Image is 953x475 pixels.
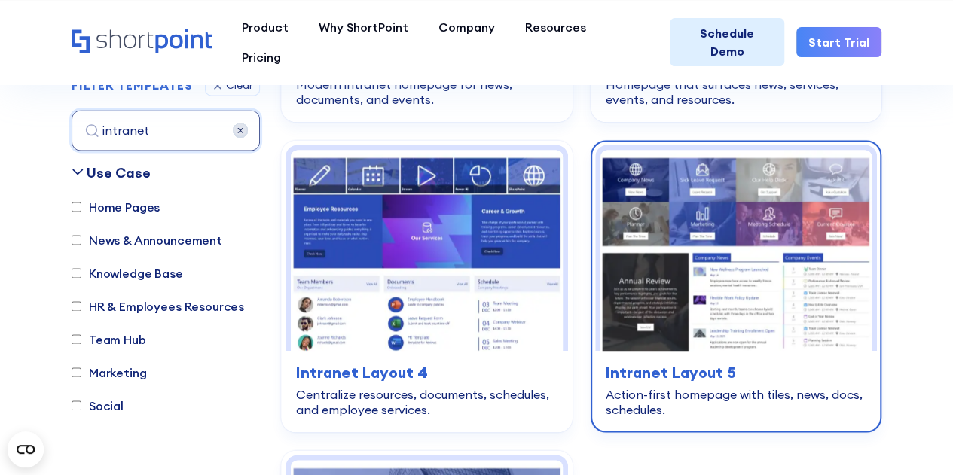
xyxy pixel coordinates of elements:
label: Knowledge Base [72,264,183,282]
input: Team Hub [72,335,81,345]
div: FILTER TEMPLATES [72,80,193,92]
input: Marketing [72,368,81,378]
div: Use Case [87,163,151,183]
a: Why ShortPoint [304,12,423,42]
label: Marketing [72,364,147,382]
input: HR & Employees Resources [72,302,81,312]
label: HR & Employees Resources [72,297,244,315]
input: search all templates [72,110,260,151]
div: Resources [525,18,586,36]
a: Intranet Layout 5 – SharePoint Page Template: Action-first homepage with tiles, news, docs, sched... [591,140,882,433]
input: Home Pages [72,202,81,212]
img: Intranet Layout 4 – Intranet Page Template: Centralize resources, documents, schedules, and emplo... [291,150,563,352]
div: Homepage that surfaces news, services, events, and resources. [606,77,867,107]
a: Intranet Layout 4 – Intranet Page Template: Centralize resources, documents, schedules, and emplo... [281,140,573,433]
h3: Intranet Layout 5 [606,361,867,384]
div: Pricing [242,48,281,66]
div: Modern intranet homepage for news, documents, and events. [296,77,557,107]
div: Action-first homepage with tiles, news, docs, schedules. [606,387,867,417]
label: News & Announcement [72,231,222,249]
div: Company [438,18,495,36]
img: Intranet Layout 5 – SharePoint Page Template: Action-first homepage with tiles, news, docs, sched... [600,150,872,352]
a: Schedule Demo [670,18,784,66]
a: Resources [510,12,601,42]
h3: Intranet Layout 4 [296,361,557,384]
a: Company [423,12,510,42]
a: Product [227,12,304,42]
input: Social [72,401,81,411]
label: Home Pages [72,198,160,216]
a: Pricing [227,42,296,72]
button: Open CMP widget [8,431,44,467]
a: Start Trial [796,27,881,57]
div: Chatwidget [682,300,953,475]
a: Home [72,29,212,55]
div: Clear [226,81,253,91]
img: 68a58870c1521e1d1adff54a_close.svg [233,123,248,138]
iframe: Chat Widget [682,300,953,475]
div: Product [242,18,289,36]
div: Why ShortPoint [319,18,408,36]
input: Knowledge Base [72,269,81,279]
div: Centralize resources, documents, schedules, and employee services. [296,387,557,417]
input: News & Announcement [72,236,81,245]
label: Team Hub [72,330,146,349]
label: Social [72,397,124,415]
